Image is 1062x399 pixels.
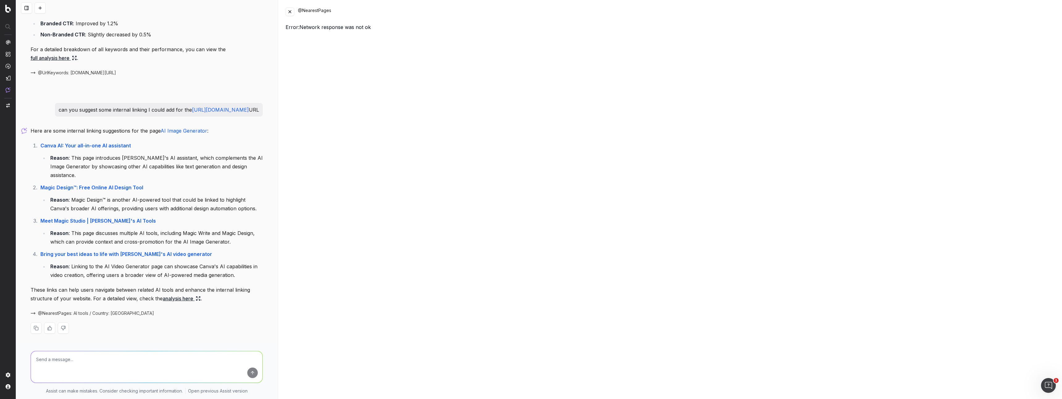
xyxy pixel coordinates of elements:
[163,294,201,303] a: analysis here
[31,70,116,76] button: @UrlKeywords: [DOMAIN_NAME][URL]
[59,105,259,114] p: can you suggest some internal linking I could add for the URL
[6,51,10,57] img: Intelligence
[48,195,263,213] li: : Magic Design™ is another AI-powered tool that could be linked to highlight Canva's broader AI o...
[1054,378,1059,383] span: 1
[161,128,207,134] a: AI Image Generator
[21,128,27,134] img: Botify assist logo
[38,70,116,76] span: @UrlKeywords: [DOMAIN_NAME][URL]
[39,30,263,39] li: : Slightly decreased by 0.5%
[48,229,263,246] li: : This page discusses multiple AI tools, including Magic Write and Magic Design, which can provid...
[31,54,77,62] a: full analysis here
[6,76,10,80] img: Studio
[5,5,11,13] img: Botify logo
[50,230,69,236] strong: Reason
[31,286,263,303] p: These links can help users navigate between related AI tools and enhance the internal linking str...
[40,142,131,149] a: Canva AI: Your all-in-one AI assistant
[38,310,154,316] span: @NearestPages: AI tools / Country: [GEOGRAPHIC_DATA]
[40,251,212,257] a: Bring your best ideas to life with [PERSON_NAME]'s AI video generator
[48,262,263,279] li: : Linking to the AI Video Generator page can showcase Canva's AI capabilities in video creation, ...
[48,154,263,179] li: : This page introduces [PERSON_NAME]'s AI assistant, which complements the AI Image Generator by ...
[40,184,143,191] a: Magic Design™: Free Online AI Design Tool
[31,45,263,62] p: For a detailed breakdown of all keywords and their performance, you can view the .
[39,19,263,28] li: : Improved by 1.2%
[298,7,1055,16] div: @NearestPages
[50,155,69,161] strong: Reason
[192,107,249,113] a: [URL][DOMAIN_NAME]
[31,310,154,316] button: @NearestPages: AI tools / Country: [GEOGRAPHIC_DATA]
[6,372,10,377] img: Setting
[46,388,183,394] p: Assist can make mistakes. Consider checking important information.
[6,40,10,45] img: Analytics
[6,103,10,108] img: Switch project
[6,87,10,93] img: Assist
[40,218,156,224] a: Meet Magic Studio | [PERSON_NAME]'s AI Tools
[40,31,85,38] strong: Non-Branded CTR
[31,126,263,135] p: Here are some internal linking suggestions for the page :
[6,64,10,69] img: Activation
[188,388,248,394] a: Open previous Assist version
[50,263,69,269] strong: Reason
[1041,378,1056,393] iframe: Intercom live chat
[6,384,10,389] img: My account
[50,197,69,203] strong: Reason
[286,23,1055,31] div: Error: Network response was not ok
[40,20,73,27] strong: Branded CTR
